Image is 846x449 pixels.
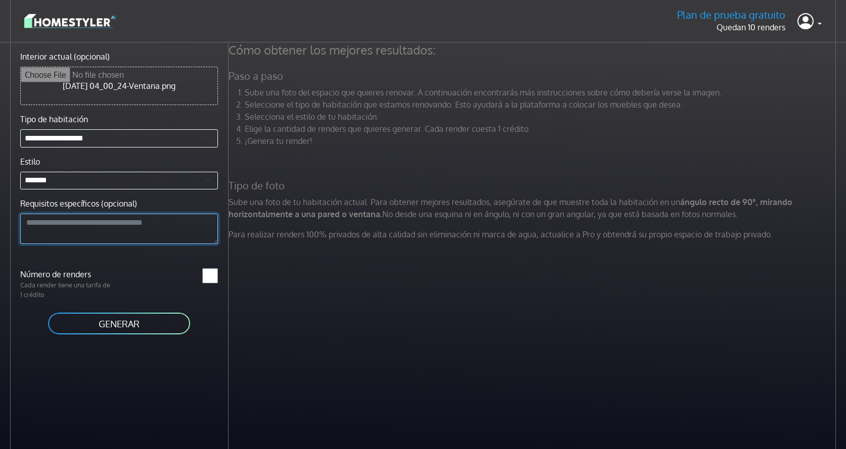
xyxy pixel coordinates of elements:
[20,114,88,124] font: Tipo de habitación
[20,198,137,209] font: Requisitos específicos (opcional)
[229,197,680,207] font: Sube una foto de tu habitación actual. Para obtener mejores resultados, asegúrate de que muestre ...
[677,8,785,21] font: Plan de prueba gratuito
[99,318,140,329] font: GENERAR
[245,136,313,146] font: ¡Genera tu render!
[245,99,683,110] font: Seleccione el tipo de habitación que estamos renovando. Esto ayudará a la plataforma a colocar lo...
[229,69,283,82] font: Paso a paso
[229,229,773,239] font: Para realizar renders 100% privados de alta calidad sin eliminación ni marca de agua, actualice a...
[20,269,91,279] font: Número de renders
[20,281,110,298] font: Cada render tiene una tarifa de 1 crédito
[47,312,191,335] button: GENERAR
[717,22,785,32] font: Quedan 10 renders
[245,112,379,122] font: Selecciona el estilo de tu habitación.
[20,157,40,167] font: Estilo
[229,179,285,192] font: Tipo de foto
[382,209,738,219] font: No desde una esquina ni en ángulo, ni con un gran angular, ya que está basada en fotos normales.
[245,87,722,97] font: Sube una foto del espacio que quieres renovar. A continuación encontrarás más instrucciones sobre...
[245,124,530,134] font: Elige la cantidad de renders que quieres generar. Cada render cuesta 1 crédito.
[24,12,115,30] img: logo-3de290ba35641baa71223ecac5eacb59cb85b4c7fdf211dc9aaecaaee71ea2f8.svg
[20,52,110,62] font: Interior actual (opcional)
[229,42,436,58] font: Cómo obtener los mejores resultados:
